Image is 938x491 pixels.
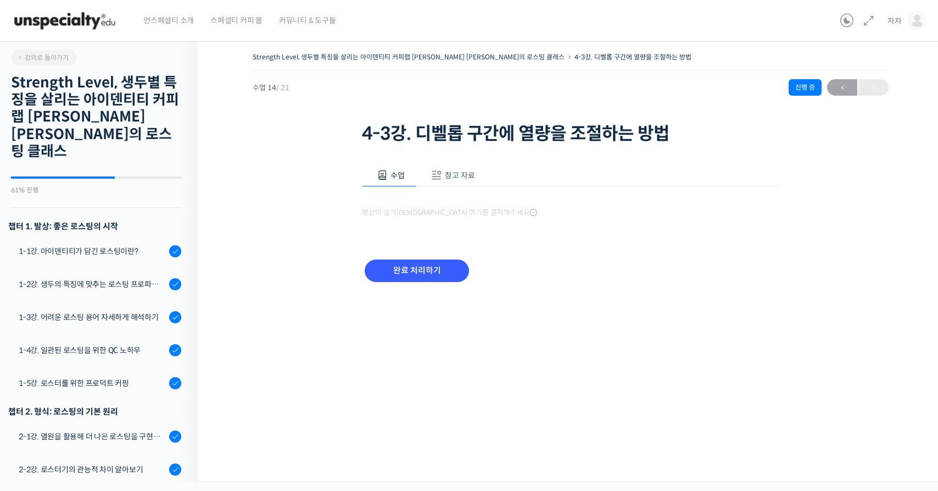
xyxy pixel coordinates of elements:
[827,80,857,95] span: ←
[276,83,289,92] span: / 21
[11,74,181,160] h2: Strength Level, 생두별 특징을 살리는 아이덴티티 커피랩 [PERSON_NAME] [PERSON_NAME]의 로스팅 클래스
[19,245,166,257] div: 1-1강. 아이덴티티가 담긴 로스팅이란?
[574,53,691,61] a: 4-3강. 디벨롭 구간에 열량을 조절하는 방법
[8,404,181,419] div: 챕터 2. 형식: 로스팅의 기본 원리
[789,79,822,96] div: 진행 중
[365,260,469,282] input: 완료 처리하기
[11,49,77,66] a: 강의로 돌아가기
[887,16,902,26] span: 차차
[19,431,166,443] div: 2-1강. 열원을 활용해 더 나은 로스팅을 구현하는 방법
[8,219,181,234] h3: 챕터 1. 발상: 좋은 로스팅의 시작
[19,464,166,476] div: 2-2강. 로스터기의 관능적 차이 알아보기
[19,377,166,389] div: 1-5강. 로스터를 위한 프로덕트 커핑
[19,344,166,356] div: 1-4강. 일관된 로스팅을 위한 QC 노하우
[253,84,289,91] span: 수업 14
[390,170,405,180] span: 수업
[827,79,857,96] a: ←이전
[19,278,166,290] div: 1-2강. 생두의 특징에 맞추는 로스팅 프로파일 'Stength Level'
[16,53,69,62] span: 강의로 돌아가기
[19,311,166,323] div: 1-3강. 어려운 로스팅 용어 자세하게 해석하기
[253,53,565,61] a: Strength Level, 생두별 특징을 살리는 아이덴티티 커피랩 [PERSON_NAME] [PERSON_NAME]의 로스팅 클래스
[362,123,779,144] h1: 4-3강. 디벨롭 구간에 열량을 조절하는 방법
[445,170,475,180] span: 참고 자료
[362,208,537,217] span: 영상이 끊기[DEMOGRAPHIC_DATA] 여기를 클릭해주세요
[11,187,181,194] div: 61% 진행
